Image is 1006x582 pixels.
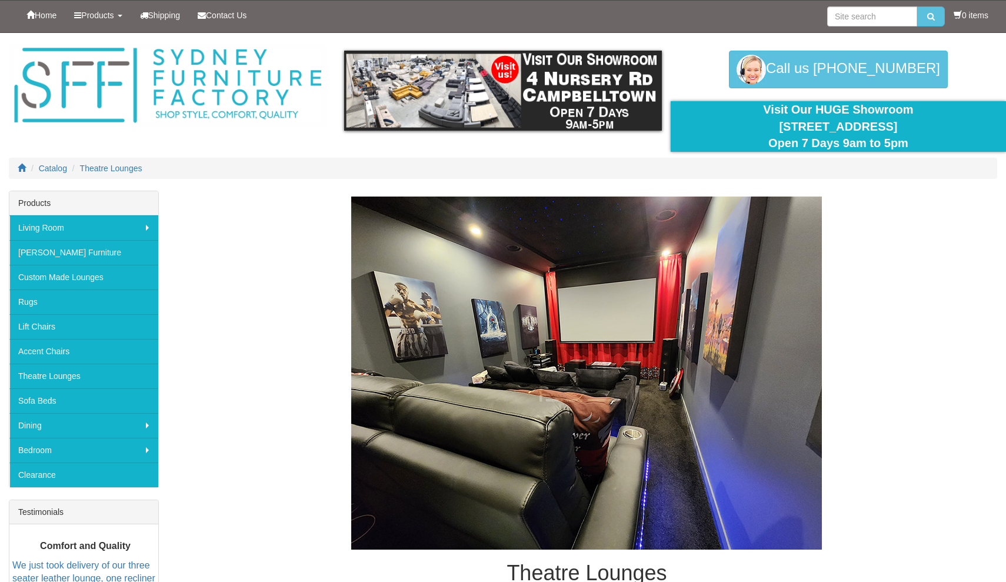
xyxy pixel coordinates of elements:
a: Catalog [39,164,67,173]
a: Theatre Lounges [9,364,158,388]
a: Clearance [9,463,158,487]
a: Rugs [9,290,158,314]
div: Testimonials [9,500,158,524]
a: [PERSON_NAME] Furniture [9,240,158,265]
div: Products [9,191,158,215]
span: Contact Us [206,11,246,20]
a: Theatre Lounges [80,164,142,173]
a: Home [18,1,65,30]
a: Shipping [131,1,189,30]
li: 0 items [954,9,988,21]
input: Site search [827,6,917,26]
img: Sydney Furniture Factory [9,45,327,127]
span: Home [35,11,56,20]
img: Theatre Lounges [351,197,822,550]
b: Comfort and Quality [40,541,131,551]
span: Shipping [148,11,181,20]
a: Sofa Beds [9,388,158,413]
a: Living Room [9,215,158,240]
span: Products [81,11,114,20]
a: Lift Chairs [9,314,158,339]
a: Products [65,1,131,30]
a: Accent Chairs [9,339,158,364]
a: Contact Us [189,1,255,30]
div: Visit Our HUGE Showroom [STREET_ADDRESS] Open 7 Days 9am to 5pm [679,101,997,152]
a: Bedroom [9,438,158,463]
a: Dining [9,413,158,438]
img: showroom.gif [344,51,662,131]
a: Custom Made Lounges [9,265,158,290]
